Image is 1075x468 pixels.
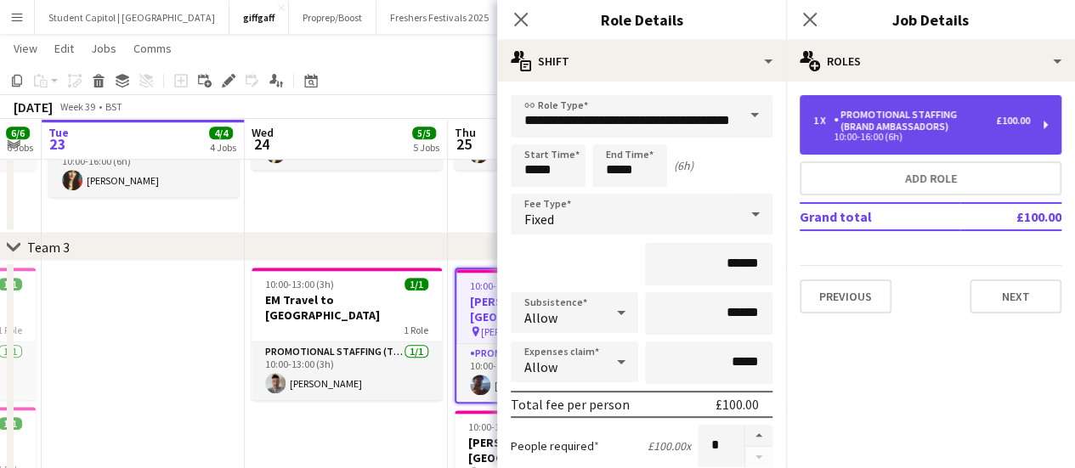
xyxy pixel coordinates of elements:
div: Promotional Staffing (Brand Ambassadors) [834,109,996,133]
button: Next [970,279,1061,313]
span: Edit [54,41,74,56]
span: Thu [455,125,476,140]
span: Week 39 [56,100,99,113]
span: Tue [48,125,69,140]
div: BST [105,100,122,113]
app-job-card: 10:00-16:00 (6h)1/1[PERSON_NAME] - BA - [GEOGRAPHIC_DATA] [PERSON_NAME] - BA - [GEOGRAPHIC_DATA]1... [455,268,645,403]
span: 4/4 [209,127,233,139]
div: Shift [497,41,786,82]
span: Fixed [524,211,554,228]
button: Increase [745,425,772,447]
button: Add role [800,161,1061,195]
div: 10:00-16:00 (6h) [813,133,1030,141]
h3: EM Travel to [GEOGRAPHIC_DATA] [252,292,442,323]
span: 10:00-16:00 (6h) [470,279,539,292]
span: 1/1 [405,278,428,290]
span: 6/6 [6,127,30,139]
span: 5/5 [412,127,436,139]
span: View [14,41,37,56]
span: Wed [252,125,274,140]
label: People required [511,438,599,454]
div: £100.00 x [648,438,691,454]
span: 23 [46,134,69,154]
a: Jobs [84,37,123,59]
div: [DATE] [14,99,53,116]
a: Comms [127,37,178,59]
a: Edit [48,37,81,59]
div: £100.00 [716,396,759,413]
span: Allow [524,358,557,375]
app-job-card: 10:00-13:00 (3h)1/1EM Travel to [GEOGRAPHIC_DATA]1 RolePromotional Staffing (Team Leader)1/110:00... [252,268,442,400]
h3: Role Details [497,8,786,31]
div: 4 Jobs [210,141,236,154]
h3: [PERSON_NAME] - TL - [GEOGRAPHIC_DATA] [455,435,645,465]
span: 24 [249,134,274,154]
button: Freshers Festivals 2025 [376,1,503,34]
span: Jobs [91,41,116,56]
button: Previous [800,279,891,313]
button: Proprep/Boost [289,1,376,34]
span: 10:00-16:00 (6h) [468,420,537,433]
app-card-role: Promotional Staffing (Team Leader)1/110:00-16:00 (6h)[PERSON_NAME] [48,139,239,197]
button: giffgaff [229,1,289,34]
span: [PERSON_NAME] - BA - [GEOGRAPHIC_DATA] [481,325,605,338]
td: Grand total [800,203,960,230]
button: Student Capitol | [GEOGRAPHIC_DATA] [35,1,229,34]
span: Comms [133,41,172,56]
div: Team 3 [27,239,70,256]
div: (6h) [674,158,693,173]
h3: Job Details [786,8,1075,31]
a: View [7,37,44,59]
span: 1 Role [404,324,428,336]
span: 25 [452,134,476,154]
app-card-role: Promotional Staffing (Brand Ambassadors)1/110:00-16:00 (6h)[PERSON_NAME] [456,344,643,402]
span: Allow [524,309,557,326]
div: £100.00 [996,115,1030,127]
app-card-role: Promotional Staffing (Team Leader)1/110:00-13:00 (3h)[PERSON_NAME] [252,342,442,400]
div: 5 Jobs [413,141,439,154]
td: £100.00 [960,203,1061,230]
div: 1 x [813,115,834,127]
span: 10:00-13:00 (3h) [265,278,334,290]
div: Total fee per person [511,396,630,413]
div: Roles [786,41,1075,82]
h3: [PERSON_NAME] - BA - [GEOGRAPHIC_DATA] [456,294,643,324]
